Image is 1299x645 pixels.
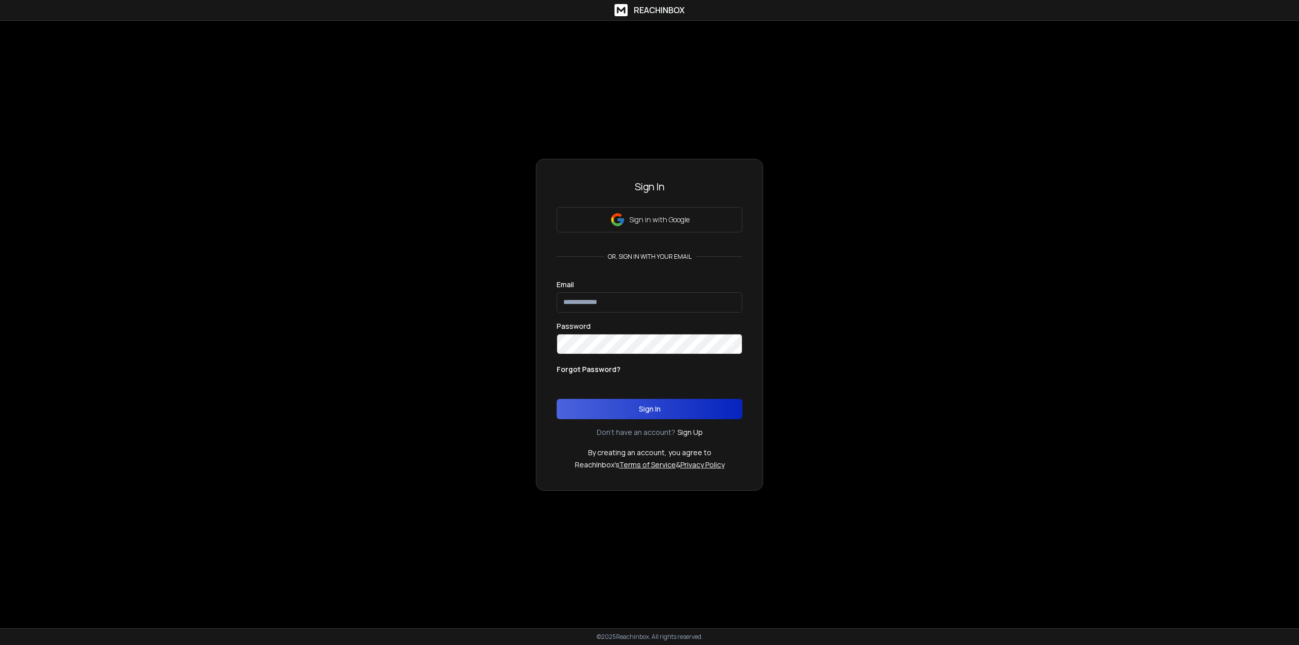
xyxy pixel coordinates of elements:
[634,4,685,16] h1: ReachInbox
[557,323,591,330] label: Password
[557,281,574,288] label: Email
[557,180,742,194] h3: Sign In
[597,633,703,641] p: © 2025 Reachinbox. All rights reserved.
[557,207,742,232] button: Sign in with Google
[604,253,696,261] p: or, sign in with your email
[575,460,725,470] p: ReachInbox's &
[557,399,742,419] button: Sign In
[677,427,703,437] a: Sign Up
[588,448,711,458] p: By creating an account, you agree to
[614,4,685,16] a: ReachInbox
[597,427,675,437] p: Don't have an account?
[557,364,621,375] p: Forgot Password?
[629,215,690,225] p: Sign in with Google
[619,460,676,469] a: Terms of Service
[680,460,725,469] a: Privacy Policy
